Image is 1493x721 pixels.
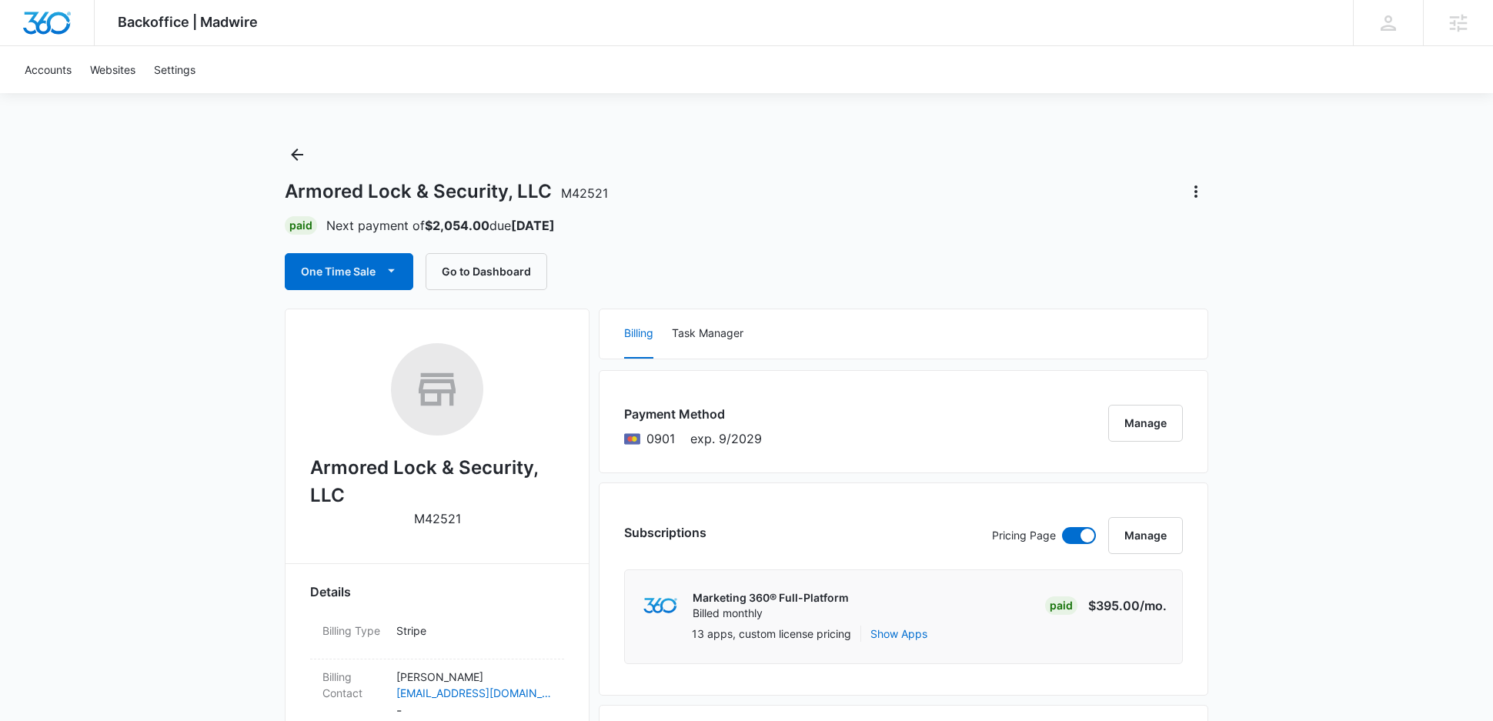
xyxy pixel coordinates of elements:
dt: Billing Contact [322,669,384,701]
a: Websites [81,46,145,93]
button: Actions [1184,179,1208,204]
p: Billed monthly [693,606,849,621]
button: One Time Sale [285,253,413,290]
dt: Billing Type [322,623,384,639]
span: Details [310,582,351,601]
strong: [DATE] [511,218,555,233]
button: Billing [624,309,653,359]
span: /mo. [1140,598,1167,613]
p: $395.00 [1088,596,1167,615]
span: Backoffice | Madwire [118,14,258,30]
p: 13 apps, custom license pricing [692,626,851,642]
button: Go to Dashboard [426,253,547,290]
button: Manage [1108,517,1183,554]
button: Show Apps [870,626,927,642]
h2: Armored Lock & Security, LLC [310,454,564,509]
a: [EMAIL_ADDRESS][DOMAIN_NAME] [396,685,552,701]
strong: $2,054.00 [425,218,489,233]
span: exp. 9/2029 [690,429,762,448]
button: Manage [1108,405,1183,442]
a: Accounts [15,46,81,93]
img: marketing360Logo [643,598,676,614]
h3: Payment Method [624,405,762,423]
p: [PERSON_NAME] [396,669,552,685]
span: Mastercard ending with [646,429,675,448]
button: Task Manager [672,309,743,359]
div: Paid [285,216,317,235]
h1: Armored Lock & Security, LLC [285,180,608,203]
div: Billing TypeStripe [310,613,564,659]
span: M42521 [561,185,608,201]
dd: - [396,669,552,719]
h3: Subscriptions [624,523,706,542]
p: Next payment of due [326,216,555,235]
a: Settings [145,46,205,93]
p: Stripe [396,623,552,639]
button: Back [285,142,309,167]
p: Marketing 360® Full-Platform [693,590,849,606]
div: Paid [1045,596,1077,615]
p: M42521 [414,509,461,528]
p: Pricing Page [992,527,1056,544]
